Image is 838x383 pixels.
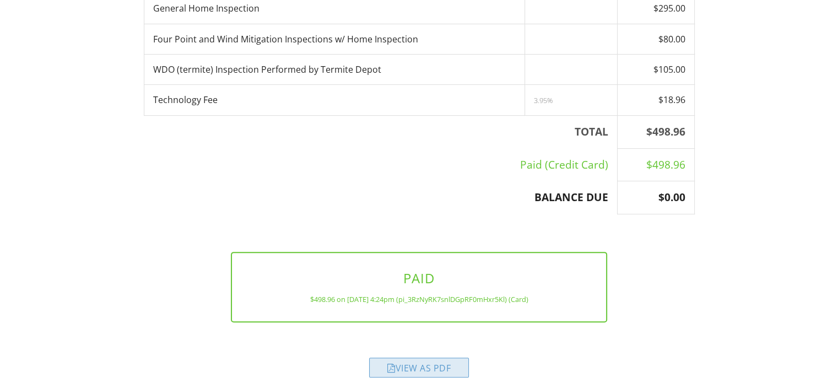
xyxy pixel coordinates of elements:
[144,148,617,181] td: Paid (Credit Card)
[617,54,694,84] td: $105.00
[144,115,617,148] th: TOTAL
[369,358,469,377] div: View as PDF
[617,85,694,115] td: $18.96
[250,295,588,304] div: $498.96 on [DATE] 4:24pm (pi_3RzNyRK7snlDGpRF0mHxr5Kl) (Card)
[144,24,525,54] td: Four Point and Wind Mitigation Inspections w/ Home Inspection
[144,85,525,115] td: Technology Fee
[617,115,694,148] th: $498.96
[144,181,617,214] th: BALANCE DUE
[617,148,694,181] td: $498.96
[369,365,469,377] a: View as PDF
[617,181,694,214] th: $0.00
[144,54,525,84] td: WDO (termite) Inspection Performed by Termite Depot
[617,24,694,54] td: $80.00
[250,271,588,285] h3: PAID
[534,96,608,105] div: 3.95%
